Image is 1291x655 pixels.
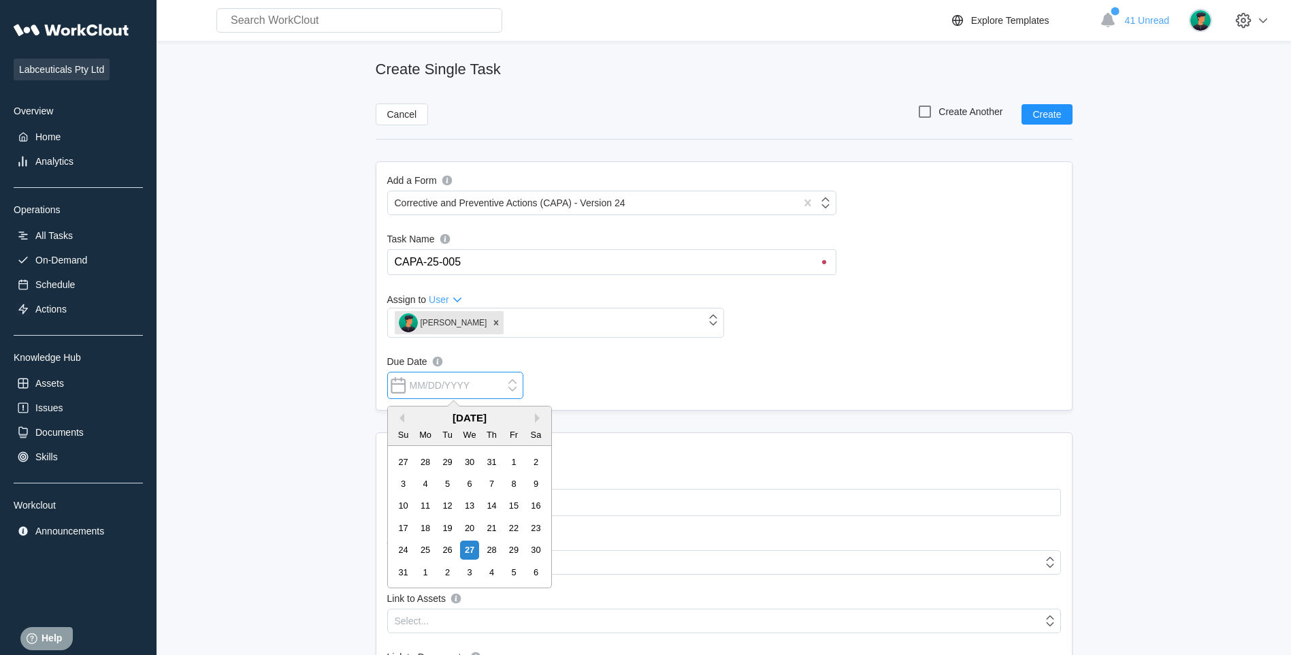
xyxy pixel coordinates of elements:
[387,110,417,119] span: Cancel
[416,541,435,559] div: Choose Monday, August 25th, 2025
[914,101,1005,123] label: Create Another
[399,313,487,332] div: [PERSON_NAME]
[35,526,104,537] div: Announcements
[438,475,457,493] div: Choose Tuesday, August 5th, 2025
[483,496,501,515] div: Choose Thursday, August 14th, 2025
[35,156,73,167] div: Analytics
[394,541,412,559] div: Choose Sunday, August 24th, 2025
[416,426,435,444] div: Mo
[376,60,1073,79] h2: Create Single Task
[1189,9,1212,32] img: user.png
[14,127,143,146] a: Home
[394,426,412,444] div: Su
[14,106,143,116] div: Overview
[387,591,1061,609] label: Link to Assets
[949,12,1093,29] a: Explore Templates
[387,173,836,191] label: Add a Form
[527,563,545,581] div: Choose Saturday, September 6th, 2025
[527,475,545,493] div: Choose Saturday, August 9th, 2025
[14,423,143,442] a: Documents
[35,279,75,290] div: Schedule
[394,496,412,515] div: Choose Sunday, August 10th, 2025
[504,541,523,559] div: Choose Friday, August 29th, 2025
[399,313,418,332] img: user.png
[14,300,143,319] a: Actions
[388,412,551,424] div: [DATE]
[504,563,523,581] div: Choose Friday, September 5th, 2025
[35,378,64,389] div: Assets
[14,152,143,171] a: Analytics
[14,352,143,363] div: Knowledge Hub
[438,541,457,559] div: Choose Tuesday, August 26th, 2025
[14,374,143,393] a: Assets
[1125,15,1169,26] span: 41 Unread
[416,475,435,493] div: Choose Monday, August 4th, 2025
[438,426,457,444] div: Tu
[14,447,143,466] a: Skills
[35,304,67,315] div: Actions
[387,231,836,249] label: Task Name
[376,103,429,125] button: Cancel
[483,426,501,444] div: Th
[387,444,1061,460] h2: More Options
[393,250,836,274] input: Enter a name for the task (use @ to reference form field values)
[35,131,61,142] div: Home
[438,519,457,537] div: Choose Tuesday, August 19th, 2025
[14,59,110,80] span: Labceuticals Pty Ltd
[14,275,143,294] a: Schedule
[394,519,412,537] div: Choose Sunday, August 17th, 2025
[35,427,84,438] div: Documents
[14,251,143,270] a: On-Demand
[527,453,545,471] div: Choose Saturday, August 2nd, 2025
[387,475,1061,489] label: Description
[395,616,429,626] div: Select...
[35,255,87,266] div: On-Demand
[35,230,73,241] div: All Tasks
[387,354,523,372] label: Due Date
[395,197,625,208] div: Corrective and Preventive Actions (CAPA) - Version 24
[395,413,404,423] button: Previous Month
[416,563,435,581] div: Choose Monday, September 1st, 2025
[1032,110,1061,119] span: Create
[429,294,449,305] span: User
[35,451,58,462] div: Skills
[460,563,478,581] div: Choose Wednesday, September 3rd, 2025
[504,426,523,444] div: Fr
[504,453,523,471] div: Choose Friday, August 1st, 2025
[14,500,143,511] div: Workclout
[460,496,478,515] div: Choose Wednesday, August 13th, 2025
[14,522,143,541] a: Announcements
[438,453,457,471] div: Choose Tuesday, July 29th, 2025
[387,372,523,399] input: MM/DD/YYYY
[216,8,502,33] input: Search WorkClout
[14,226,143,245] a: All Tasks
[483,519,501,537] div: Choose Thursday, August 21st, 2025
[483,541,501,559] div: Choose Thursday, August 28th, 2025
[535,413,544,423] button: Next Month
[14,204,143,215] div: Operations
[460,453,478,471] div: Choose Wednesday, July 30th, 2025
[460,426,478,444] div: We
[527,426,545,444] div: Sa
[504,519,523,537] div: Choose Friday, August 22nd, 2025
[527,541,545,559] div: Choose Saturday, August 30th, 2025
[483,563,501,581] div: Choose Thursday, September 4th, 2025
[394,563,412,581] div: Choose Sunday, August 31st, 2025
[394,475,412,493] div: Choose Sunday, August 3rd, 2025
[460,519,478,537] div: Choose Wednesday, August 20th, 2025
[416,519,435,537] div: Choose Monday, August 18th, 2025
[527,519,545,537] div: Choose Saturday, August 23rd, 2025
[504,475,523,493] div: Choose Friday, August 8th, 2025
[971,15,1049,26] div: Explore Templates
[527,496,545,515] div: Choose Saturday, August 16th, 2025
[504,496,523,515] div: Choose Friday, August 15th, 2025
[483,453,501,471] div: Choose Thursday, July 31st, 2025
[14,398,143,417] a: Issues
[416,453,435,471] div: Choose Monday, July 28th, 2025
[438,563,457,581] div: Choose Tuesday, September 2nd, 2025
[392,451,546,584] div: month 2025-08
[394,453,412,471] div: Choose Sunday, July 27th, 2025
[460,475,478,493] div: Choose Wednesday, August 6th, 2025
[387,294,427,305] span: Assign to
